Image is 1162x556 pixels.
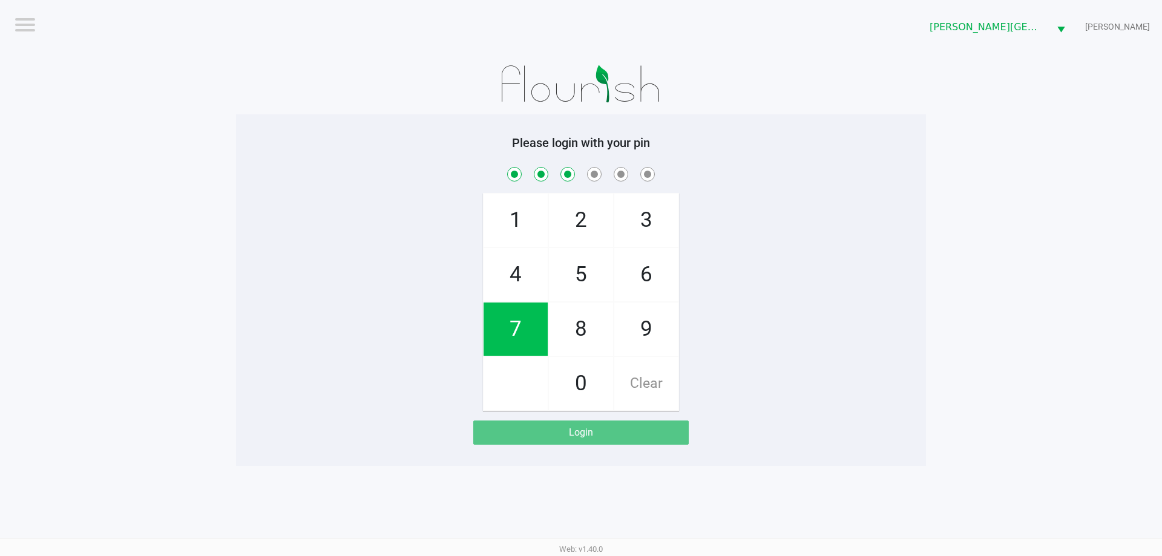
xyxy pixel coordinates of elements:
button: Select [1049,13,1072,41]
span: 3 [614,194,678,247]
span: 4 [484,248,548,301]
span: 1 [484,194,548,247]
span: 9 [614,303,678,356]
span: 0 [549,357,613,410]
h5: Please login with your pin [245,136,917,150]
span: 2 [549,194,613,247]
span: Web: v1.40.0 [559,545,603,554]
span: [PERSON_NAME][GEOGRAPHIC_DATA] [930,20,1042,34]
span: 7 [484,303,548,356]
span: 6 [614,248,678,301]
span: 5 [549,248,613,301]
span: [PERSON_NAME] [1085,21,1150,33]
span: Clear [614,357,678,410]
span: 8 [549,303,613,356]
